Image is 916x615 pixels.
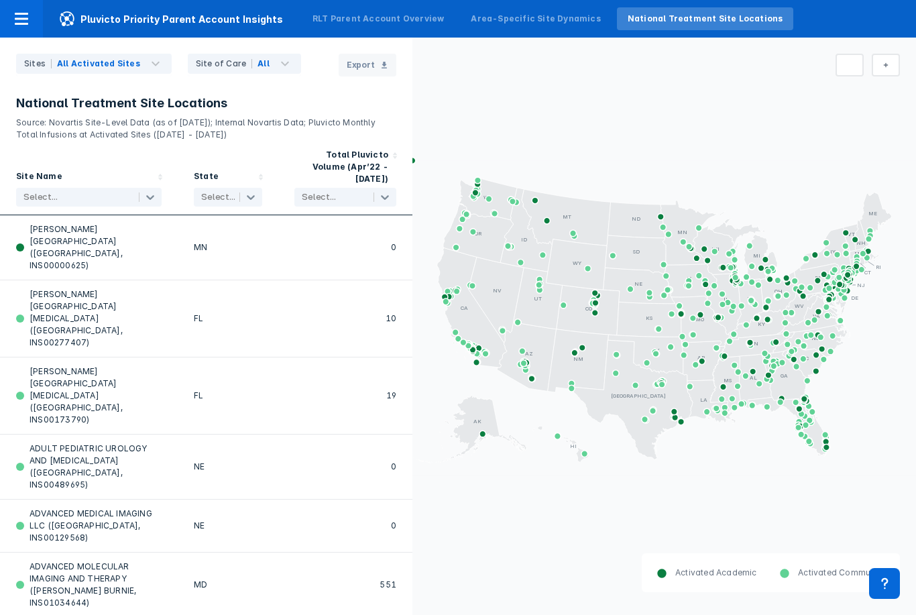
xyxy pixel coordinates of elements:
a: RLT Parent Account Overview [302,7,455,30]
div: 551 [294,561,396,609]
div: NE [194,508,262,544]
button: Export [339,54,396,76]
div: National Treatment Site Locations [628,13,783,25]
div: FL [194,366,262,426]
div: 0 [294,508,396,544]
div: Sites [24,58,52,70]
div: 0 [294,223,396,272]
div: FL [194,288,262,349]
div: ADVANCED MEDICAL IMAGING LLC ([GEOGRAPHIC_DATA], INS00129568) [16,508,162,544]
div: Site of Care [196,58,252,70]
dd: Activated Academic [667,567,757,579]
div: Sort [278,141,412,215]
div: Sort [178,141,278,215]
a: Area-Specific Site Dynamics [460,7,611,30]
span: Export [347,59,375,71]
dd: Activated Community [790,567,885,579]
div: All [257,58,270,70]
div: State [194,170,219,185]
div: 10 [294,288,396,349]
div: ADULT PEDIATRIC UROLOGY AND [MEDICAL_DATA] ([GEOGRAPHIC_DATA], INS00489695) [16,443,162,491]
div: [PERSON_NAME][GEOGRAPHIC_DATA][MEDICAL_DATA] ([GEOGRAPHIC_DATA], INS00277407) [16,288,162,349]
span: Pluvicto Priority Parent Account Insights [43,11,299,27]
div: Site Name [16,170,62,185]
div: ADVANCED MOLECULAR IMAGING AND THERAPY ([PERSON_NAME] BURNIE, INS01034644) [16,561,162,609]
div: NE [194,443,262,491]
div: Contact Support [869,568,900,599]
a: National Treatment Site Locations [617,7,794,30]
div: Total Pluvicto Volume (Apr’22 - [DATE]) [294,149,388,185]
div: Select... [201,192,235,203]
div: [PERSON_NAME][GEOGRAPHIC_DATA][MEDICAL_DATA] ([GEOGRAPHIC_DATA], INS00173790) [16,366,162,426]
div: [PERSON_NAME][GEOGRAPHIC_DATA] ([GEOGRAPHIC_DATA], INS00000625) [16,223,162,272]
h3: National Treatment Site Locations [16,95,396,111]
div: MN [194,223,262,272]
div: 19 [294,366,396,426]
div: 0 [294,443,396,491]
p: Source: Novartis Site-Level Data (as of [DATE]); Internal Novartis Data; Pluvicto Monthly Total I... [16,111,396,141]
div: MD [194,561,262,609]
div: Area-Specific Site Dynamics [471,13,600,25]
div: All Activated Sites [57,58,140,70]
div: RLT Parent Account Overview [312,13,444,25]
